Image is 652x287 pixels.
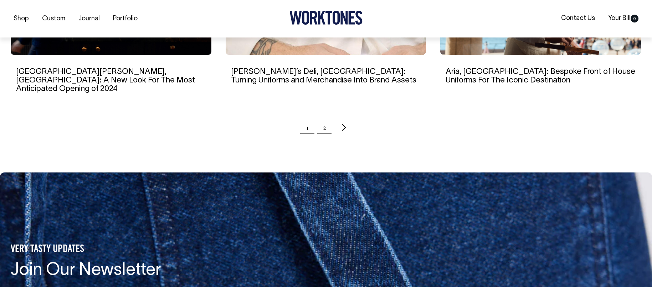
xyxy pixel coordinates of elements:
nav: Pagination [11,119,641,136]
a: Your Bill0 [605,12,641,24]
h4: Join Our Newsletter [11,261,216,280]
a: Aria, [GEOGRAPHIC_DATA]: Bespoke Front of House Uniforms For The Iconic Destination [446,68,635,84]
h5: VERY TASTY UPDATES [11,243,216,256]
a: Portfolio [110,13,140,25]
a: Custom [39,13,68,25]
a: [PERSON_NAME]’s Deli, [GEOGRAPHIC_DATA]: Turning Uniforms and Merchandise Into Brand Assets [231,68,416,84]
a: Shop [11,13,32,25]
a: Page 2 [323,119,326,136]
span: 0 [631,15,638,22]
a: Contact Us [558,12,598,24]
a: Journal [76,13,103,25]
a: [GEOGRAPHIC_DATA][PERSON_NAME], [GEOGRAPHIC_DATA]: A New Look For The Most Anticipated Opening of... [16,68,195,92]
a: Next page [340,119,346,136]
span: Page 1 [306,119,309,136]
